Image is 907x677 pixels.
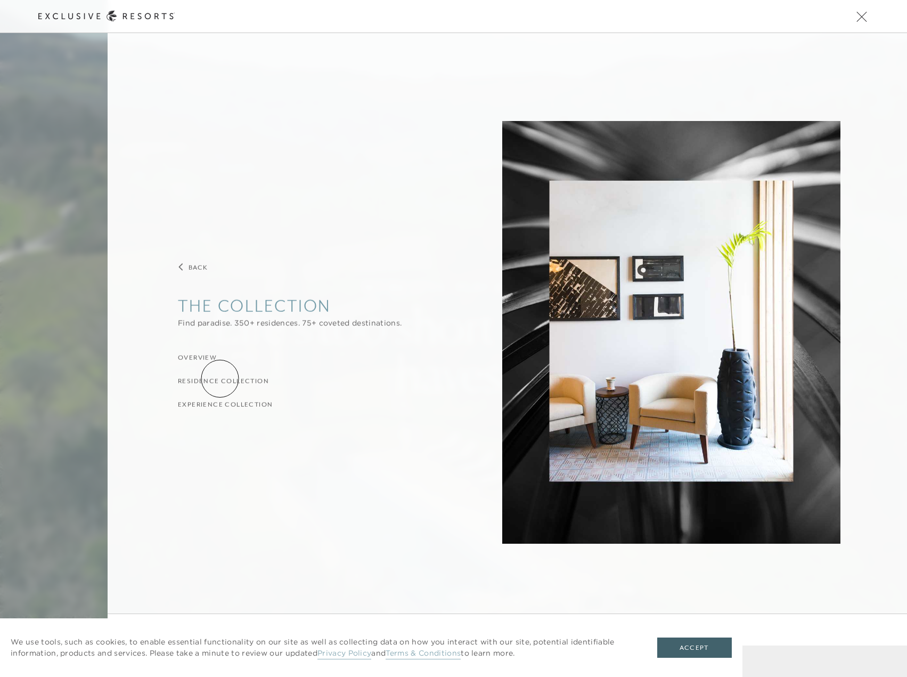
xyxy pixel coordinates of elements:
[855,13,869,20] button: Open navigation
[178,376,269,386] a: Residence Collection
[317,648,371,659] a: Privacy Policy
[657,638,732,658] button: Accept
[189,263,208,273] h3: Back
[386,648,461,659] a: Terms & Conditions
[178,294,402,329] button: Show The Collection sub-navigation
[178,262,208,273] button: Back
[178,294,402,318] h2: The Collection
[11,636,636,659] p: We use tools, such as cookies, to enable essential functionality on our site as well as collectin...
[178,318,402,329] div: Find paradise. 350+ residences. 75+ coveted destinations.
[178,400,273,410] a: Experience Collection
[178,353,217,363] a: Overview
